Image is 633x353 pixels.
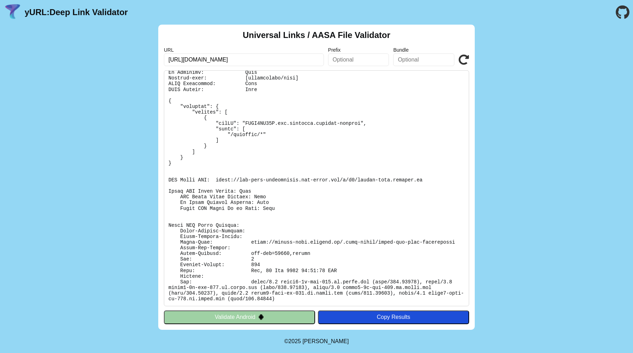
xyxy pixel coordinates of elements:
[328,53,389,66] input: Optional
[164,53,324,66] input: Required
[164,70,469,306] pre: Lorem ipsu do: sitam://consec-adip.elitsed.do/.eius-tempo/incid-utl-etdo-magnaaliqua En Adminimv:...
[328,47,389,53] label: Prefix
[164,310,315,324] button: Validate Android
[393,47,454,53] label: Bundle
[302,338,349,344] a: Michael Ibragimchayev's Personal Site
[318,310,469,324] button: Copy Results
[393,53,454,66] input: Optional
[164,47,324,53] label: URL
[321,314,466,320] div: Copy Results
[25,7,128,17] a: yURL:Deep Link Validator
[4,3,22,21] img: yURL Logo
[258,314,264,320] img: droidIcon.svg
[243,30,390,40] h2: Universal Links / AASA File Validator
[288,338,301,344] span: 2025
[284,330,349,353] footer: ©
